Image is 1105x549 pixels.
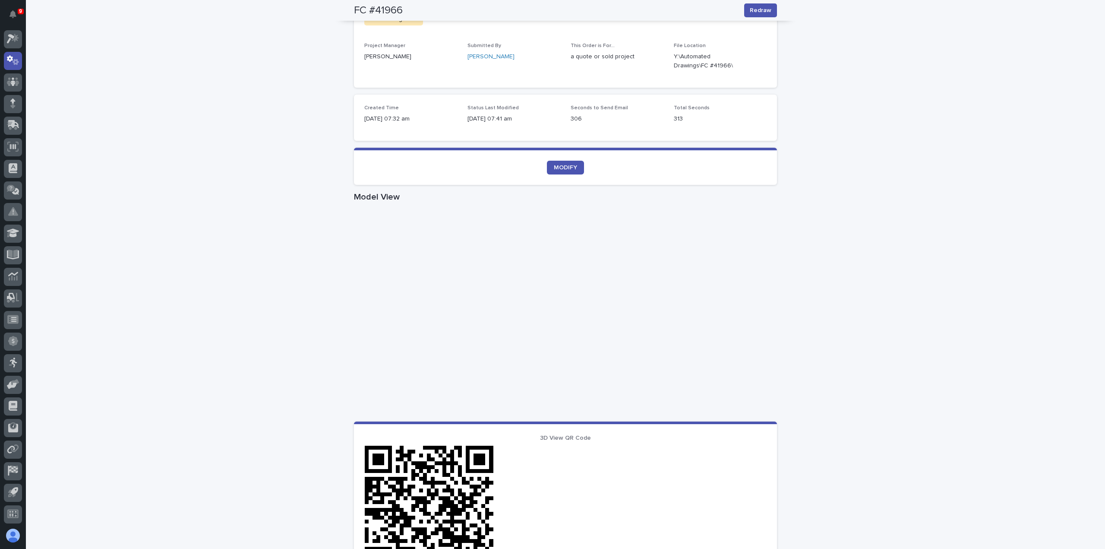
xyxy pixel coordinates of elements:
button: Notifications [4,5,22,23]
p: [DATE] 07:41 am [467,114,560,124]
span: Total Seconds [674,105,710,111]
span: Redraw [750,6,771,15]
span: MODIFY [554,165,577,171]
span: Submitted By [467,43,501,48]
span: Status Last Modified [467,105,519,111]
h1: Model View [354,192,777,202]
a: [PERSON_NAME] [467,52,515,61]
p: 9 [19,8,22,14]
p: [PERSON_NAME] [364,52,457,61]
button: users-avatar [4,527,22,545]
a: MODIFY [547,161,584,175]
div: Notifications9 [11,10,22,24]
span: Seconds to Send Email [571,105,628,111]
span: Project Manager [364,43,405,48]
p: 313 [674,114,767,124]
iframe: Model View [354,206,777,422]
button: Redraw [744,3,777,17]
span: 3D View QR Code [540,435,591,441]
p: [DATE] 07:32 am [364,114,457,124]
p: 306 [571,114,663,124]
h2: FC #41966 [354,4,403,17]
: Y:\Automated Drawings\FC #41966\ [674,52,746,70]
p: a quote or sold project [571,52,663,61]
span: This Order is For... [571,43,615,48]
span: Created Time [364,105,399,111]
span: File Location [674,43,706,48]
